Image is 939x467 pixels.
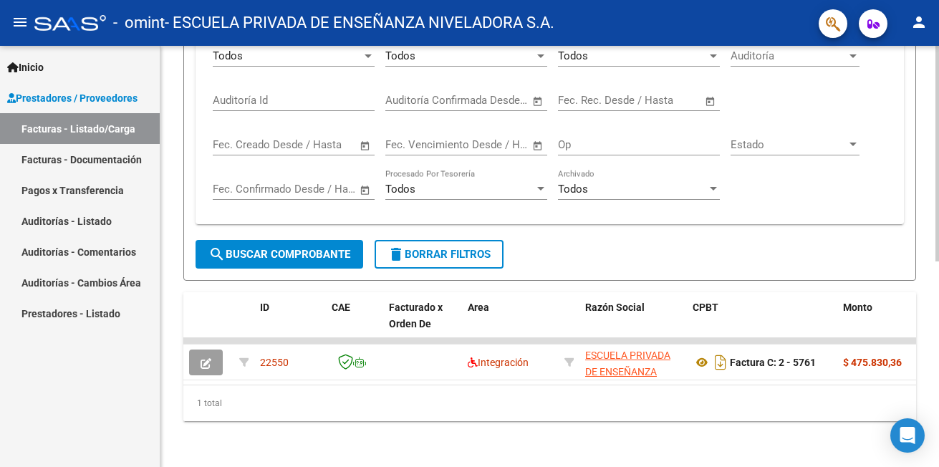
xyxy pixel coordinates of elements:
div: 1 total [183,385,916,421]
input: Fecha fin [284,183,353,196]
span: Facturado x Orden De [389,302,443,329]
button: Open calendar [357,138,374,154]
span: ESCUELA PRIVADA DE ENSEÑANZA NIVELADORA S.A. [585,350,670,394]
datatable-header-cell: Area [462,292,559,355]
div: Open Intercom Messenger [890,418,925,453]
strong: Factura C: 2 - 5761 [730,357,816,368]
datatable-header-cell: Facturado x Orden De [383,292,462,355]
mat-icon: search [208,246,226,263]
mat-icon: person [910,14,928,31]
div: 30715650971 [585,347,681,377]
i: Descargar documento [711,351,730,374]
span: Auditoría [731,49,847,62]
span: Inicio [7,59,44,75]
input: Fecha fin [284,138,353,151]
span: Monto [843,302,872,313]
datatable-header-cell: ID [254,292,326,355]
span: Razón Social [585,302,645,313]
span: Todos [213,49,243,62]
span: - ESCUELA PRIVADA DE ENSEÑANZA NIVELADORA S.A. [165,7,554,39]
span: CPBT [693,302,718,313]
button: Borrar Filtros [375,240,504,269]
input: Fecha fin [456,138,526,151]
span: Borrar Filtros [387,248,491,261]
span: Integración [468,357,529,368]
span: Area [468,302,489,313]
datatable-header-cell: Razón Social [579,292,687,355]
span: Prestadores / Proveedores [7,90,138,106]
span: Estado [731,138,847,151]
input: Fecha inicio [385,94,443,107]
input: Fecha fin [629,94,698,107]
datatable-header-cell: CPBT [687,292,837,355]
span: Todos [385,49,415,62]
input: Fecha inicio [213,183,271,196]
span: ID [260,302,269,313]
mat-icon: menu [11,14,29,31]
input: Fecha inicio [213,138,271,151]
span: Todos [558,183,588,196]
button: Open calendar [530,93,546,110]
input: Fecha inicio [385,138,443,151]
datatable-header-cell: CAE [326,292,383,355]
mat-icon: delete [387,246,405,263]
datatable-header-cell: Monto [837,292,923,355]
button: Open calendar [703,93,719,110]
span: - omint [113,7,165,39]
span: Todos [385,183,415,196]
input: Fecha inicio [558,94,616,107]
strong: $ 475.830,36 [843,357,902,368]
input: Fecha fin [456,94,526,107]
span: 22550 [260,357,289,368]
button: Open calendar [357,182,374,198]
button: Open calendar [530,138,546,154]
span: Todos [558,49,588,62]
button: Buscar Comprobante [196,240,363,269]
span: Buscar Comprobante [208,248,350,261]
span: CAE [332,302,350,313]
